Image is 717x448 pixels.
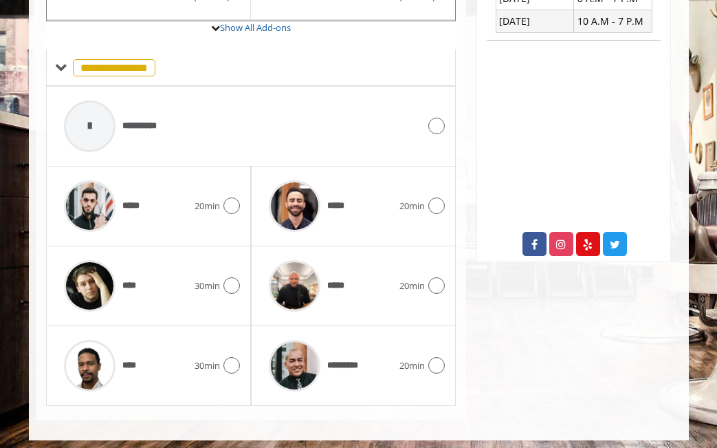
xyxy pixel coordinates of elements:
[496,10,573,32] td: [DATE]
[399,199,425,213] span: 20min
[195,279,220,293] span: 30min
[399,359,425,373] span: 20min
[574,10,652,32] td: 10 A.M - 7 P.M
[195,199,220,213] span: 20min
[195,359,220,373] span: 30min
[399,279,425,293] span: 20min
[220,21,291,34] a: Show All Add-ons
